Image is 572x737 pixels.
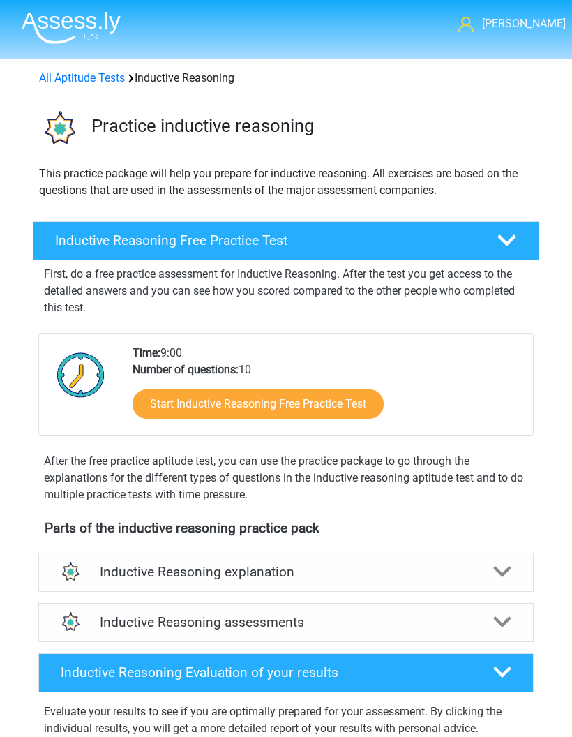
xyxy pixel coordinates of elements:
[133,346,160,359] b: Time:
[458,15,562,32] a: [PERSON_NAME]
[133,363,239,376] b: Number of questions:
[33,603,539,642] a: assessments Inductive Reasoning assessments
[33,70,539,87] div: Inductive Reasoning
[56,558,84,586] img: inductive reasoning explanations
[27,221,545,260] a: Inductive Reasoning Free Practice Test
[56,608,84,636] img: inductive reasoning assessments
[100,564,472,580] h4: Inductive Reasoning explanation
[133,389,384,419] a: Start Inductive Reasoning Free Practice Test
[55,232,476,248] h4: Inductive Reasoning Free Practice Test
[45,520,527,536] h4: Parts of the inductive reasoning practice pack
[33,553,539,592] a: explanations Inductive Reasoning explanation
[44,266,528,316] p: First, do a free practice assessment for Inductive Reasoning. After the test you get access to th...
[33,653,539,692] a: Inductive Reasoning Evaluation of your results
[39,165,533,199] p: This practice package will help you prepare for inductive reasoning. All exercises are based on t...
[100,614,472,630] h4: Inductive Reasoning assessments
[22,11,121,44] img: Assessly
[482,17,566,30] span: [PERSON_NAME]
[91,115,528,137] h3: Practice inductive reasoning
[122,345,532,435] div: 9:00 10
[38,453,534,503] div: After the free practice aptitude test, you can use the practice package to go through the explana...
[39,71,125,84] a: All Aptitude Tests
[61,664,472,680] h4: Inductive Reasoning Evaluation of your results
[33,103,84,154] img: inductive reasoning
[44,703,528,737] p: Eveluate your results to see if you are optimally prepared for your assessment. By clicking the i...
[50,345,112,405] img: Clock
